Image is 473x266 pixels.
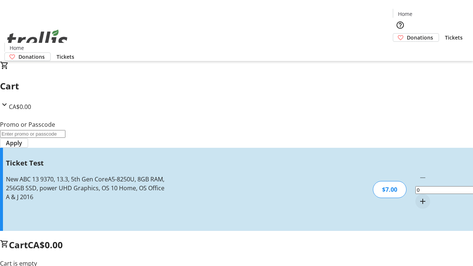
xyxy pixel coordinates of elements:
span: Tickets [445,34,463,41]
span: Apply [6,139,22,147]
span: Home [10,44,24,52]
h3: Ticket Test [6,158,167,168]
a: Donations [4,52,51,61]
span: Tickets [57,53,74,61]
a: Home [5,44,28,52]
button: Help [393,18,408,33]
a: Home [393,10,417,18]
span: Donations [407,34,433,41]
span: Donations [18,53,45,61]
div: New ABC 13 9370, 13.3, 5th Gen CoreA5-8250U, 8GB RAM, 256GB SSD, power UHD Graphics, OS 10 Home, ... [6,175,167,201]
a: Tickets [51,53,80,61]
button: Cart [393,42,408,57]
span: Home [398,10,412,18]
button: Increment by one [415,194,430,209]
a: Tickets [439,34,469,41]
div: $7.00 [373,181,406,198]
a: Donations [393,33,439,42]
img: Orient E2E Organization Nbk93mkP23's Logo [4,21,70,58]
span: CA$0.00 [9,103,31,111]
span: CA$0.00 [28,239,63,251]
